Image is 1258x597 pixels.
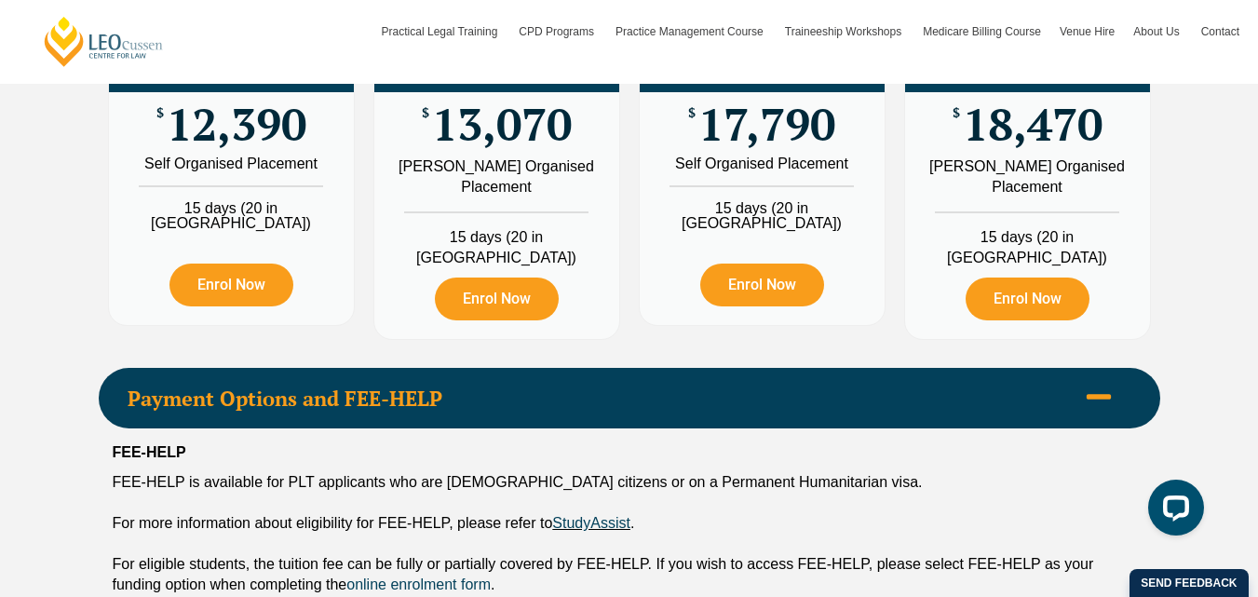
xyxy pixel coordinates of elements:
[953,106,960,120] span: $
[776,5,913,59] a: Traineeship Workshops
[113,513,1146,534] div: For more information about eligibility for FEE-HELP, please refer to .
[966,278,1089,320] a: Enrol Now
[698,106,835,142] span: 17,790
[905,211,1150,268] li: 15 days (20 in [GEOGRAPHIC_DATA])
[1124,5,1191,59] a: About Us
[919,156,1136,197] div: [PERSON_NAME] Organised Placement
[606,5,776,59] a: Practice Management Course
[113,472,1146,493] div: FEE-HELP is available for PLT applicants who are [DEMOGRAPHIC_DATA] citizens or on a Permanent Hu...
[688,106,696,120] span: $
[167,106,306,142] span: 12,390
[963,106,1102,142] span: 18,470
[42,15,166,68] a: [PERSON_NAME] Centre for Law
[432,106,572,142] span: 13,070
[128,388,1075,409] span: Payment Options and FEE-HELP
[509,5,606,59] a: CPD Programs
[435,278,559,320] a: Enrol Now
[374,211,619,268] li: 15 days (20 in [GEOGRAPHIC_DATA])
[346,577,491,592] a: online enrolment form
[113,444,186,460] strong: FEE-HELP
[422,106,429,120] span: $
[109,185,354,231] li: 15 days (20 in [GEOGRAPHIC_DATA])
[1133,472,1211,550] iframe: LiveChat chat widget
[1050,5,1124,59] a: Venue Hire
[169,264,293,306] a: Enrol Now
[388,156,605,197] div: [PERSON_NAME] Organised Placement
[640,185,885,231] li: 15 days (20 in [GEOGRAPHIC_DATA])
[552,515,630,531] a: StudyAssist
[654,156,871,171] div: Self Organised Placement
[372,5,510,59] a: Practical Legal Training
[1192,5,1249,59] a: Contact
[113,554,1146,595] div: For eligible students, the tuition fee can be fully or partially covered by FEE-HELP. If you wish...
[700,264,824,306] a: Enrol Now
[913,5,1050,59] a: Medicare Billing Course
[123,156,340,171] div: Self Organised Placement
[156,106,164,120] span: $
